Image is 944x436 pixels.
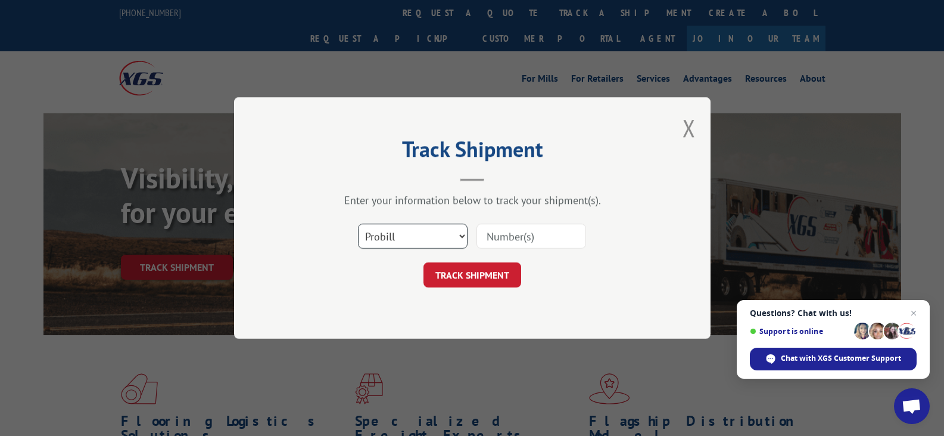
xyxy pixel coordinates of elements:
[294,193,651,207] div: Enter your information below to track your shipment(s).
[683,112,696,144] button: Close modal
[476,224,586,249] input: Number(s)
[894,388,930,424] div: Open chat
[906,306,921,320] span: Close chat
[781,353,901,364] span: Chat with XGS Customer Support
[750,308,917,318] span: Questions? Chat with us!
[750,327,850,336] span: Support is online
[750,348,917,370] div: Chat with XGS Customer Support
[423,262,521,287] button: TRACK SHIPMENT
[294,141,651,163] h2: Track Shipment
